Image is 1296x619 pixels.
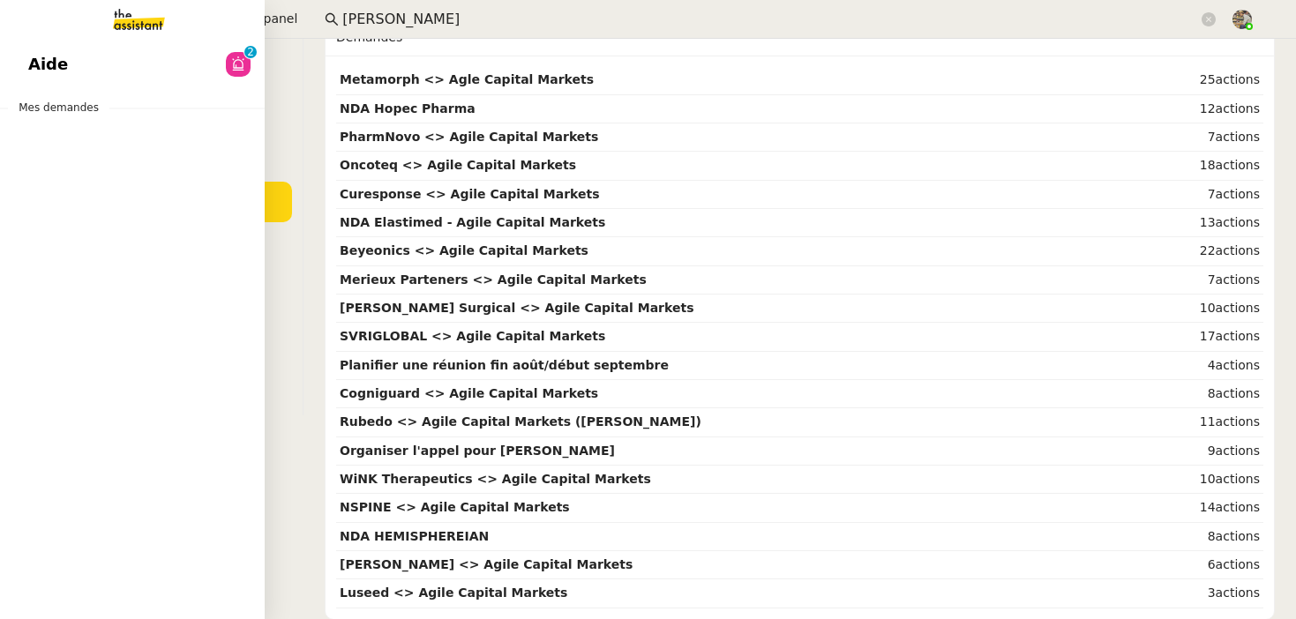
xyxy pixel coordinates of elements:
td: 10 [1120,466,1263,494]
span: actions [1216,472,1260,486]
span: actions [1216,243,1260,257]
td: 7 [1120,181,1263,209]
strong: Beyeonics <> Agile Capital Markets [340,243,588,257]
td: 4 [1120,352,1263,380]
span: actions [1216,358,1260,372]
span: actions [1216,72,1260,86]
td: 7 [1120,123,1263,152]
strong: Planifier une réunion fin août/début septembre [340,358,669,372]
strong: NDA HEMISPHEREIAN [340,529,489,543]
img: 388bd129-7e3b-4cb1-84b4-92a3d763e9b7 [1232,10,1252,29]
strong: SVRIGLOBAL <> Agile Capital Markets [340,329,605,343]
td: 7 [1120,266,1263,295]
span: actions [1216,500,1260,514]
strong: Cogniguard <> Agile Capital Markets [340,386,598,400]
span: actions [1216,414,1260,429]
td: 8 [1120,380,1263,408]
span: actions [1216,329,1260,343]
span: actions [1216,187,1260,201]
td: 10 [1120,295,1263,323]
strong: PharmNovo <> Agile Capital Markets [340,130,598,144]
td: 9 [1120,437,1263,466]
span: actions [1216,272,1260,287]
span: Aide [28,51,68,78]
span: actions [1216,557,1260,571]
td: 25 [1120,66,1263,94]
strong: NSPINE <> Agile Capital Markets [340,500,570,514]
strong: Merieux Parteners <> Agile Capital Markets [340,272,647,287]
span: Mes demandes [8,99,109,116]
strong: [PERSON_NAME] Surgical <> Agile Capital Markets [340,301,693,315]
td: 6 [1120,551,1263,579]
td: 13 [1120,209,1263,237]
strong: NDA Elastimed - Agile Capital Markets [340,215,605,229]
td: 14 [1120,494,1263,522]
strong: Metamorph <> Agle Capital Markets [340,72,594,86]
strong: NDA Hopec Pharma [340,101,476,116]
strong: Luseed <> Agile Capital Markets [340,585,567,600]
span: actions [1216,585,1260,600]
span: actions [1216,215,1260,229]
span: actions [1216,130,1260,144]
span: actions [1216,444,1260,458]
strong: Oncoteq <> Agile Capital Markets [340,158,576,172]
strong: WiNK Therapeutics <> Agile Capital Markets [340,472,651,486]
strong: Rubedo <> Agile Capital Markets ([PERSON_NAME]) [340,414,701,429]
nz-badge-sup: 2 [244,46,257,58]
span: actions [1216,386,1260,400]
input: Rechercher [342,8,1198,32]
td: 11 [1120,408,1263,436]
strong: Organiser l'appel pour [PERSON_NAME] [340,444,615,458]
td: 17 [1120,323,1263,351]
p: 2 [247,46,254,62]
span: actions [1216,301,1260,315]
span: actions [1216,529,1260,543]
td: 3 [1120,579,1263,608]
strong: [PERSON_NAME] <> Agile Capital Markets [340,557,633,571]
td: 12 [1120,95,1263,123]
td: 22 [1120,237,1263,265]
span: actions [1216,158,1260,172]
td: 8 [1120,523,1263,551]
span: actions [1216,101,1260,116]
td: 18 [1120,152,1263,180]
strong: Curesponse <> Agile Capital Markets [340,187,600,201]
